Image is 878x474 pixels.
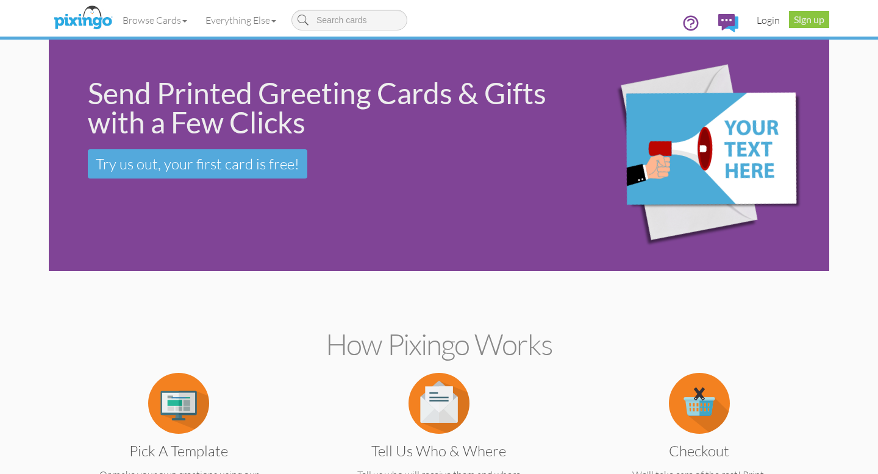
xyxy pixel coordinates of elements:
a: Login [748,5,789,35]
a: Try us out, your first card is free! [88,149,307,179]
div: Send Printed Greeting Cards & Gifts with a Few Clicks [88,79,559,137]
img: pixingo logo [51,3,115,34]
img: item.alt [409,373,469,434]
input: Search cards [291,10,407,30]
img: item.alt [669,373,730,434]
h3: Pick a Template [79,443,279,459]
a: Sign up [789,11,829,28]
a: Browse Cards [113,5,196,35]
h2: How Pixingo works [70,328,808,361]
img: item.alt [148,373,209,434]
h3: Checkout [599,443,799,459]
a: Everything Else [196,5,285,35]
img: comments.svg [718,14,738,32]
span: Try us out, your first card is free! [96,155,299,173]
img: eb544e90-0942-4412-bfe0-c610d3f4da7c.png [576,43,826,269]
h3: Tell us Who & Where [339,443,538,459]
